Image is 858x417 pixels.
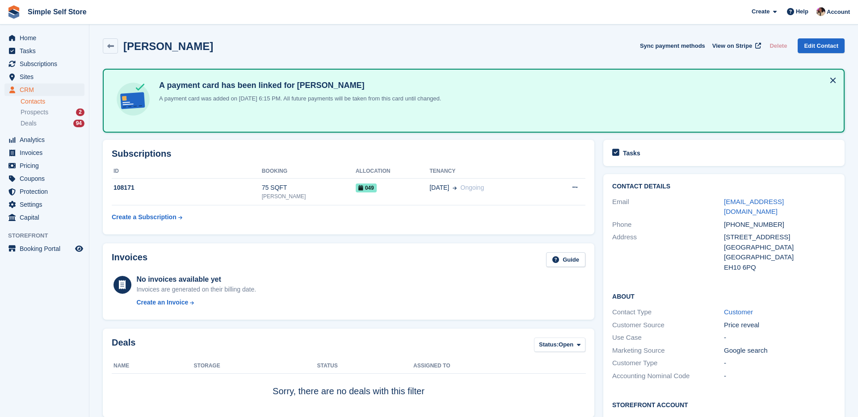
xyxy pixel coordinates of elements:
[21,119,37,128] span: Deals
[712,42,752,50] span: View on Stripe
[559,340,573,349] span: Open
[8,231,89,240] span: Storefront
[4,211,84,224] a: menu
[112,338,135,354] h2: Deals
[724,242,836,253] div: [GEOGRAPHIC_DATA]
[827,8,850,17] span: Account
[4,83,84,96] a: menu
[123,40,213,52] h2: [PERSON_NAME]
[20,83,73,96] span: CRM
[262,192,356,200] div: [PERSON_NAME]
[546,252,585,267] a: Guide
[4,71,84,83] a: menu
[136,285,256,294] div: Invoices are generated on their billing date.
[21,119,84,128] a: Deals 94
[21,108,48,117] span: Prospects
[612,371,724,381] div: Accounting Nominal Code
[4,133,84,146] a: menu
[20,146,73,159] span: Invoices
[724,308,753,316] a: Customer
[20,45,73,57] span: Tasks
[4,58,84,70] a: menu
[612,400,836,409] h2: Storefront Account
[112,164,262,179] th: ID
[4,32,84,44] a: menu
[724,263,836,273] div: EH10 6PQ
[136,298,188,307] div: Create an Invoice
[539,340,559,349] span: Status:
[74,243,84,254] a: Preview store
[612,307,724,317] div: Contact Type
[752,7,770,16] span: Create
[20,198,73,211] span: Settings
[4,159,84,172] a: menu
[429,183,449,192] span: [DATE]
[724,220,836,230] div: [PHONE_NUMBER]
[534,338,585,352] button: Status: Open
[262,164,356,179] th: Booking
[640,38,705,53] button: Sync payment methods
[317,359,413,373] th: Status
[724,198,784,216] a: [EMAIL_ADDRESS][DOMAIN_NAME]
[136,274,256,285] div: No invoices available yet
[724,232,836,242] div: [STREET_ADDRESS]
[724,333,836,343] div: -
[20,133,73,146] span: Analytics
[709,38,763,53] a: View on Stripe
[429,164,546,179] th: Tenancy
[724,371,836,381] div: -
[194,359,317,373] th: Storage
[724,252,836,263] div: [GEOGRAPHIC_DATA]
[20,71,73,83] span: Sites
[24,4,90,19] a: Simple Self Store
[156,80,441,91] h4: A payment card has been linked for [PERSON_NAME]
[4,172,84,185] a: menu
[724,358,836,368] div: -
[112,213,177,222] div: Create a Subscription
[766,38,791,53] button: Delete
[21,108,84,117] a: Prospects 2
[112,209,182,225] a: Create a Subscription
[112,183,262,192] div: 108171
[612,232,724,272] div: Address
[413,359,585,373] th: Assigned to
[612,197,724,217] div: Email
[20,159,73,172] span: Pricing
[612,220,724,230] div: Phone
[4,185,84,198] a: menu
[724,346,836,356] div: Google search
[612,292,836,300] h2: About
[612,346,724,356] div: Marketing Source
[114,80,152,118] img: card-linked-ebf98d0992dc2aeb22e95c0e3c79077019eb2392cfd83c6a337811c24bc77127.svg
[612,358,724,368] div: Customer Type
[816,7,825,16] img: Scott McCutcheon
[20,185,73,198] span: Protection
[112,359,194,373] th: Name
[4,45,84,57] a: menu
[612,183,836,190] h2: Contact Details
[4,146,84,159] a: menu
[4,242,84,255] a: menu
[724,320,836,330] div: Price reveal
[612,333,724,343] div: Use Case
[20,58,73,70] span: Subscriptions
[20,211,73,224] span: Capital
[112,149,585,159] h2: Subscriptions
[273,386,425,396] span: Sorry, there are no deals with this filter
[136,298,256,307] a: Create an Invoice
[112,252,147,267] h2: Invoices
[623,149,640,157] h2: Tasks
[612,320,724,330] div: Customer Source
[73,120,84,127] div: 94
[798,38,845,53] a: Edit Contact
[20,242,73,255] span: Booking Portal
[20,172,73,185] span: Coupons
[356,164,430,179] th: Allocation
[356,183,377,192] span: 049
[460,184,484,191] span: Ongoing
[156,94,441,103] p: A payment card was added on [DATE] 6:15 PM. All future payments will be taken from this card unti...
[20,32,73,44] span: Home
[76,108,84,116] div: 2
[21,97,84,106] a: Contacts
[796,7,808,16] span: Help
